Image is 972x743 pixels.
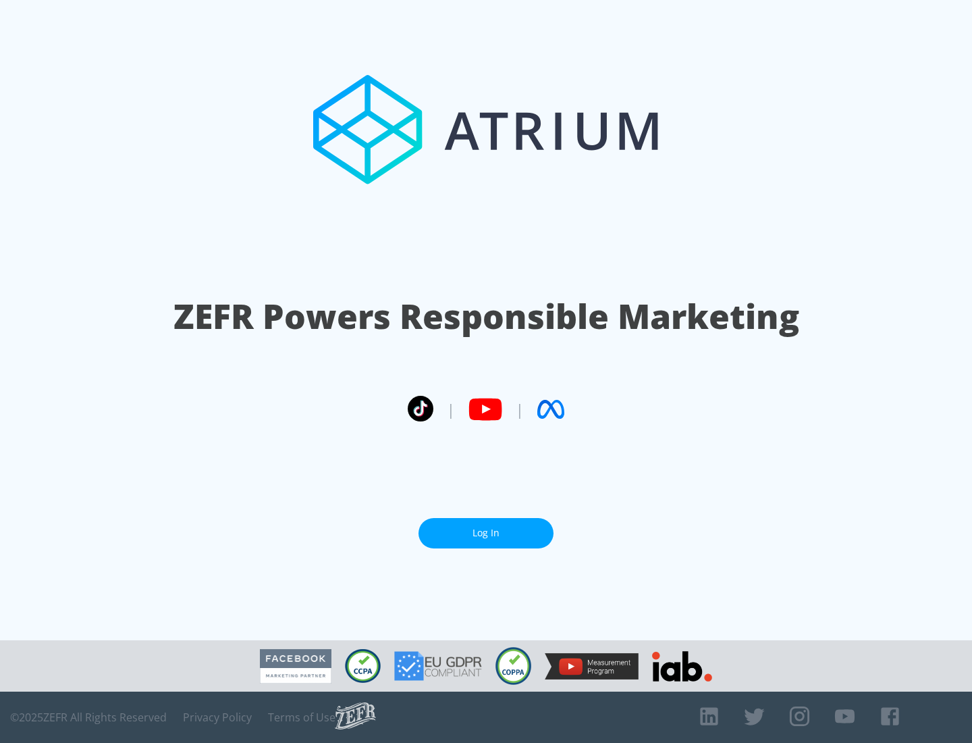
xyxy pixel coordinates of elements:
h1: ZEFR Powers Responsible Marketing [173,293,799,340]
img: CCPA Compliant [345,649,381,683]
img: Facebook Marketing Partner [260,649,331,684]
img: IAB [652,651,712,682]
a: Privacy Policy [183,711,252,724]
span: | [447,399,455,419]
span: | [516,399,524,419]
img: YouTube Measurement Program [545,653,639,680]
span: © 2025 ZEFR All Rights Reserved [10,711,167,724]
img: GDPR Compliant [394,651,482,681]
a: Log In [418,518,553,548]
img: COPPA Compliant [495,647,531,685]
a: Terms of Use [268,711,335,724]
